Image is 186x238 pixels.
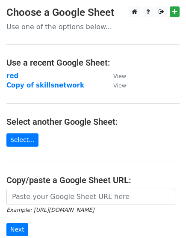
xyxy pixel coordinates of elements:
[6,133,38,147] a: Select...
[6,6,180,19] h3: Choose a Google Sheet
[6,175,180,185] h4: Copy/paste a Google Sheet URL:
[105,72,126,80] a: View
[6,57,180,68] h4: Use a recent Google Sheet:
[6,189,175,205] input: Paste your Google Sheet URL here
[6,81,84,89] a: Copy of skillsnetwork
[6,223,28,236] input: Next
[6,22,180,31] p: Use one of the options below...
[105,81,126,89] a: View
[6,117,180,127] h4: Select another Google Sheet:
[6,72,18,80] a: red
[6,207,94,213] small: Example: [URL][DOMAIN_NAME]
[113,82,126,89] small: View
[113,73,126,79] small: View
